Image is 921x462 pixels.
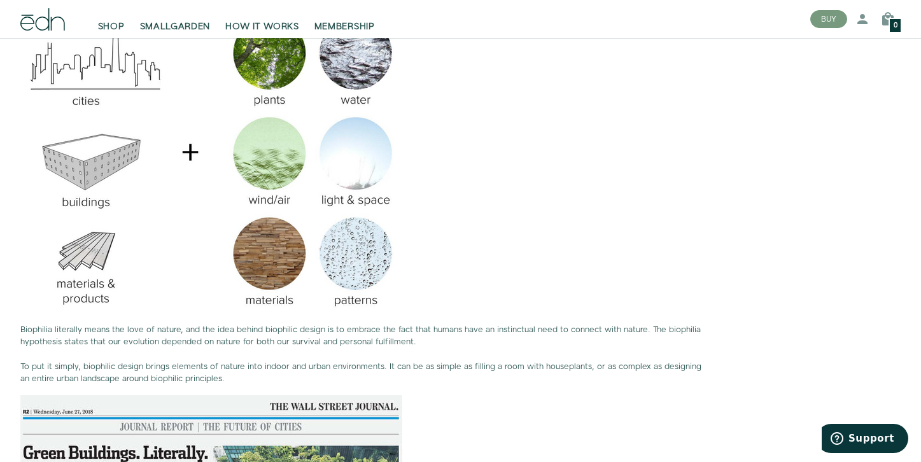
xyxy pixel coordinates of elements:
span: SMALLGARDEN [140,20,211,33]
span: SHOP [98,20,125,33]
span: Biophilia literally means the love of nature, and the idea behind biophilic design is to embrace ... [20,324,701,347]
span: HOW IT WORKS [225,20,299,33]
a: SMALLGARDEN [132,5,218,33]
button: BUY [810,10,847,28]
span: 0 [894,22,897,29]
span: MEMBERSHIP [314,20,375,33]
iframe: Opens a widget where you can find more information [822,424,908,456]
a: HOW IT WORKS [218,5,306,33]
a: SHOP [90,5,132,33]
a: MEMBERSHIP [307,5,383,33]
span: To put it simply, biophilic design brings elements of nature into indoor and urban environments. ... [20,361,701,384]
